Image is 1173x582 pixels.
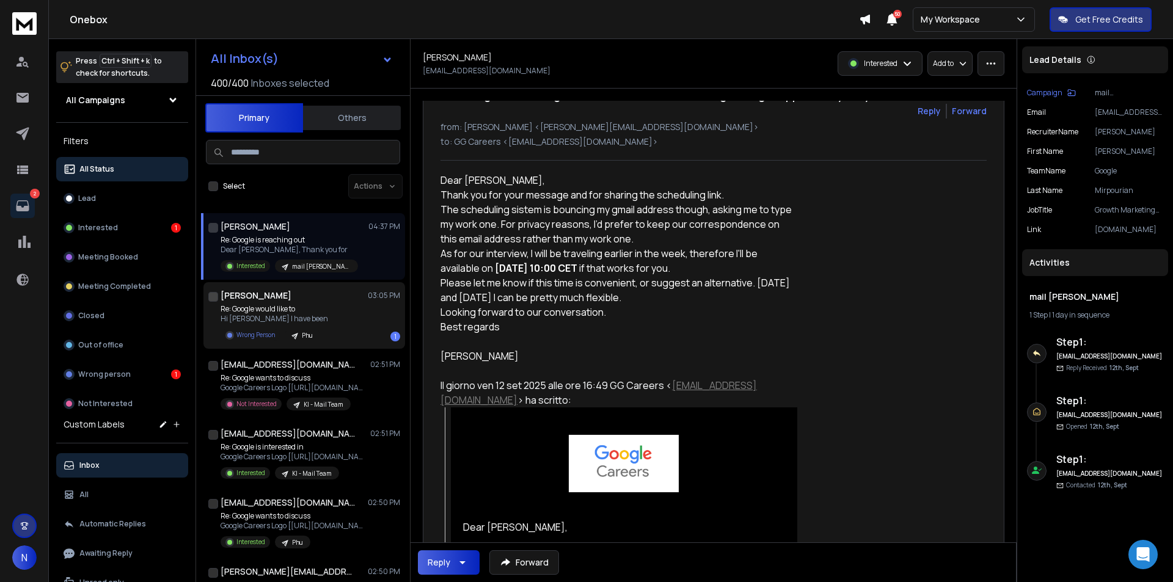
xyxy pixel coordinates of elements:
p: Add to [933,59,954,68]
p: All [79,490,89,500]
span: 12th, Sept [1098,481,1127,489]
button: Out of office [56,333,188,357]
p: My Workspace [921,13,985,26]
p: [PERSON_NAME] [1095,147,1163,156]
p: Re: Google is reaching out [221,235,358,245]
p: First Name [1027,147,1063,156]
p: mail [PERSON_NAME] [1095,88,1163,98]
span: 50 [893,10,902,18]
button: Reply [418,550,480,575]
p: Re: Google is interested in [221,442,367,452]
p: Hi [PERSON_NAME] I have been [221,314,328,324]
p: [EMAIL_ADDRESS][DOMAIN_NAME] [423,66,550,76]
button: Forward [489,550,559,575]
p: Re: Google wants to discuss [221,511,367,521]
button: All Inbox(s) [201,46,403,71]
p: Link [1027,225,1041,235]
p: As for our interview, I will be traveling earlier in the week, therefore I'll be available on if ... [440,246,797,305]
button: Closed [56,304,188,328]
p: Thank you for your message and for sharing the scheduling link. The scheduling sistem is bouncing... [440,187,797,246]
p: Best regards [440,319,797,334]
button: Get Free Credits [1050,7,1152,32]
p: Interested [236,261,265,271]
p: Interested [236,537,265,547]
p: [DOMAIN_NAME] [1095,225,1163,235]
img: logo [12,12,37,35]
h3: Inboxes selected [251,76,329,90]
p: [PERSON_NAME] [1095,127,1163,137]
p: to: GG Careers <[EMAIL_ADDRESS][DOMAIN_NAME]> [440,136,987,148]
p: Interested [236,468,265,478]
button: All Campaigns [56,88,188,112]
h6: [EMAIL_ADDRESS][DOMAIN_NAME] [1056,352,1163,361]
p: Not Interested [78,399,133,409]
p: Growth Marketing Manager [1095,205,1163,215]
p: Awaiting Reply [79,548,133,558]
p: teamName [1027,166,1065,176]
button: Automatic Replies [56,512,188,536]
div: 1 [390,332,400,341]
p: mail [PERSON_NAME] [292,262,351,271]
h1: mail [PERSON_NAME] [1029,291,1161,303]
div: Activities [1022,249,1168,276]
h3: Custom Labels [64,418,125,431]
p: Out of office [78,340,123,350]
button: Inbox [56,453,188,478]
img: Google Careers Logo [568,435,679,492]
p: Wrong person [78,369,131,379]
p: Email [1027,107,1046,117]
h1: Onebox [70,12,859,27]
h6: [EMAIL_ADDRESS][DOMAIN_NAME] [1056,469,1163,478]
button: Interested1 [56,216,188,240]
div: Il giorno ven 12 set 2025 alle ore 16:49 GG Careers < > ha scritto: [440,378,797,407]
p: Wrong Person [236,330,275,340]
p: Google Careers Logo [[URL][DOMAIN_NAME]] Dear Dr. gaurav [221,452,367,462]
p: Dear [PERSON_NAME], Thank you for [221,245,358,255]
p: Get Free Credits [1075,13,1143,26]
p: 02:51 PM [370,360,400,369]
p: Not Interested [236,399,277,409]
label: Select [223,181,245,191]
h1: All Campaigns [66,94,125,106]
h6: [EMAIL_ADDRESS][DOMAIN_NAME] [1056,410,1163,420]
p: 03:05 PM [368,291,400,300]
div: Dear [PERSON_NAME], [463,520,785,534]
p: Google Careers Logo [[URL][DOMAIN_NAME]] Dear [PERSON_NAME], Hope [221,383,367,393]
div: 1 [171,223,181,233]
h1: [PERSON_NAME] [221,289,291,302]
h1: [PERSON_NAME] [423,51,492,64]
h1: [PERSON_NAME][EMAIL_ADDRESS][PERSON_NAME][DOMAIN_NAME] [221,566,355,578]
button: Lead [56,186,188,211]
p: 02:50 PM [368,567,400,577]
button: N [12,545,37,570]
a: 2 [10,194,35,218]
p: Campaign [1027,88,1062,98]
h3: Filters [56,133,188,150]
h6: Step 1 : [1056,452,1163,467]
p: Phu [292,538,303,547]
span: 12th, Sept [1109,363,1139,372]
span: 1 day in sequence [1052,310,1109,320]
div: Reply [428,556,450,569]
p: All Status [79,164,114,174]
p: Closed [78,311,104,321]
p: Re: Google would like to [221,304,328,314]
p: Meeting Completed [78,282,151,291]
span: 400 / 400 [211,76,249,90]
button: Meeting Booked [56,245,188,269]
button: Meeting Completed [56,274,188,299]
p: Lead Details [1029,54,1081,66]
p: Looking forward to our conversation. [440,305,797,319]
button: Primary [205,103,303,133]
p: Dear [PERSON_NAME], [440,173,797,187]
h1: [EMAIL_ADDRESS][DOMAIN_NAME] [221,358,355,371]
p: recruiterName [1027,127,1078,137]
p: Lead [78,194,96,203]
button: Awaiting Reply [56,541,188,566]
h1: [EMAIL_ADDRESS][DOMAIN_NAME] [221,497,355,509]
p: Interested [864,59,897,68]
span: Ctrl + Shift + k [100,54,152,68]
p: Interested [78,223,118,233]
button: Others [303,104,401,131]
